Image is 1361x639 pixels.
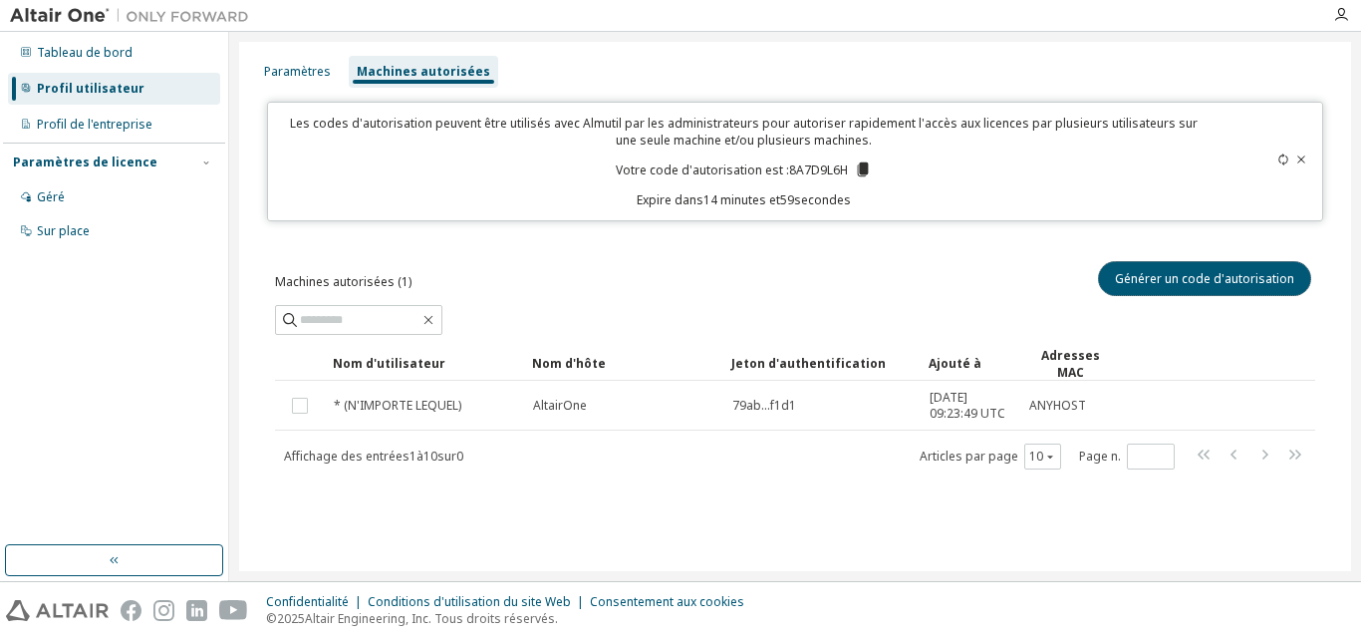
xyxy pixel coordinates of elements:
[456,448,463,465] font: 0
[219,600,248,621] img: youtube.svg
[409,448,416,465] font: 1
[186,600,207,621] img: linkedin.svg
[266,593,349,610] font: Confidentialité
[533,397,587,414] font: AltairOne
[37,116,152,133] font: Profil de l'entreprise
[333,355,445,372] font: Nom d'utilisateur
[334,397,461,414] font: * (N'IMPORTE LEQUEL)
[1098,261,1311,296] button: Générer un code d'autorisation
[920,448,1018,465] font: Articles par page
[780,191,794,208] font: 59
[290,115,1198,149] font: Les codes d'autorisation peuvent être utilisés avec Almutil par les administrateurs pour autorise...
[264,63,331,80] font: Paramètres
[794,191,851,208] font: secondes
[277,610,305,627] font: 2025
[616,161,789,178] font: Votre code d'autorisation est :
[275,273,411,290] font: Machines autorisées (1)
[929,355,981,372] font: Ajouté à
[1029,448,1043,465] font: 10
[284,448,409,465] font: Affichage des entrées
[423,448,437,465] font: 10
[357,63,490,80] font: Machines autorisées
[416,448,423,465] font: à
[703,191,780,208] font: 14 minutes et
[532,355,606,372] font: Nom d'hôte
[1041,347,1100,381] font: Adresses MAC
[1115,270,1294,287] font: Générer un code d'autorisation
[1079,448,1121,465] font: Page n.
[590,593,744,610] font: Consentement aux cookies
[153,600,174,621] img: instagram.svg
[1029,397,1086,414] font: ANYHOST
[637,191,703,208] font: Expire dans
[437,448,456,465] font: sur
[731,355,886,372] font: Jeton d'authentification
[121,600,141,621] img: facebook.svg
[37,222,90,239] font: Sur place
[732,397,796,414] font: 79ab...f1d1
[37,80,144,97] font: Profil utilisateur
[37,44,133,61] font: Tableau de bord
[368,593,571,610] font: Conditions d'utilisation du site Web
[930,389,1005,422] font: [DATE] 09:23:49 UTC
[10,6,259,26] img: Altaïr Un
[266,610,277,627] font: ©
[37,188,65,205] font: Géré
[305,610,558,627] font: Altair Engineering, Inc. Tous droits réservés.
[6,600,109,621] img: altair_logo.svg
[13,154,157,170] font: Paramètres de licence
[789,161,848,178] font: 8A7D9L6H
